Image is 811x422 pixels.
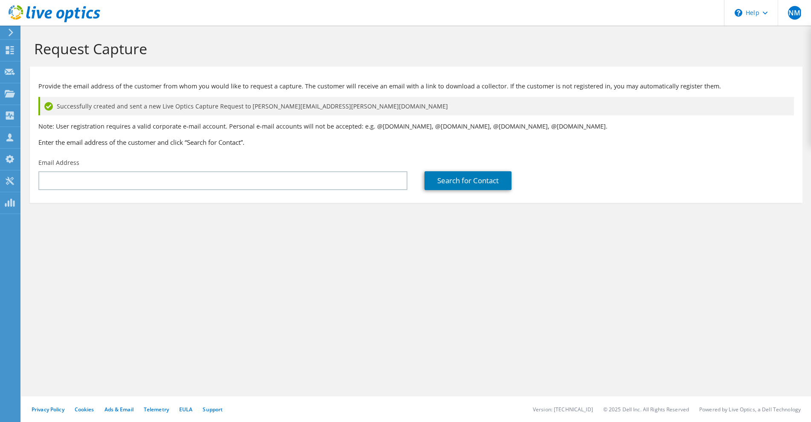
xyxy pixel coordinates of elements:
a: Cookies [75,406,94,413]
a: Telemetry [144,406,169,413]
a: Ads & Email [105,406,134,413]
span: Successfully created and sent a new Live Optics Capture Request to [PERSON_NAME][EMAIL_ADDRESS][P... [57,102,448,111]
a: Privacy Policy [32,406,64,413]
h3: Enter the email address of the customer and click “Search for Contact”. [38,138,794,147]
span: ENMR [788,6,802,20]
svg: \n [735,9,742,17]
li: Powered by Live Optics, a Dell Technology [699,406,801,413]
a: Search for Contact [424,171,512,190]
h1: Request Capture [34,40,794,58]
li: Version: [TECHNICAL_ID] [533,406,593,413]
a: Support [203,406,223,413]
p: Note: User registration requires a valid corporate e-mail account. Personal e-mail accounts will ... [38,122,794,131]
p: Provide the email address of the customer from whom you would like to request a capture. The cust... [38,82,794,91]
a: EULA [179,406,192,413]
li: © 2025 Dell Inc. All Rights Reserved [603,406,689,413]
label: Email Address [38,158,79,167]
